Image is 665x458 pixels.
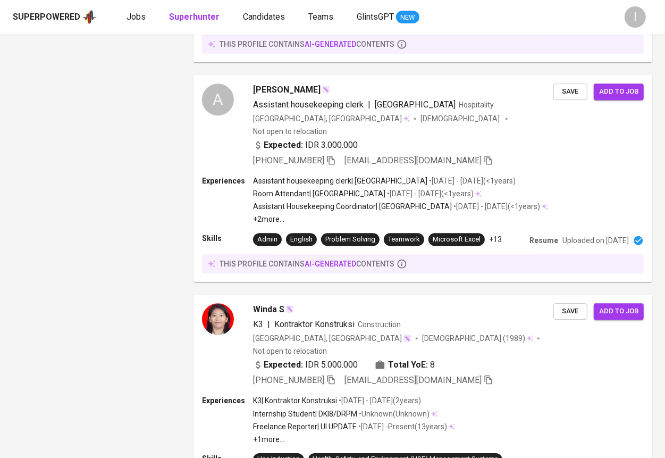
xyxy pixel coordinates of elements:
[202,233,253,244] p: Skills
[253,113,410,124] div: [GEOGRAPHIC_DATA], [GEOGRAPHIC_DATA]
[396,12,419,23] span: NEW
[433,235,481,245] div: Microsoft Excel
[253,139,358,152] div: IDR 3.000.000
[253,155,324,165] span: [PHONE_NUMBER]
[325,235,375,245] div: Problem Solving
[253,303,284,316] span: Winda S
[169,11,222,24] a: Superhunter
[243,12,285,22] span: Candidates
[357,421,447,432] p: • [DATE] - Present ( 13 years )
[127,12,146,22] span: Jobs
[358,320,401,329] span: Construction
[403,334,411,343] img: magic_wand.svg
[322,85,330,94] img: magic_wand.svg
[599,86,638,98] span: Add to job
[553,303,587,320] button: Save
[253,188,385,199] p: Room Attendant | [GEOGRAPHIC_DATA]
[385,188,474,199] p: • [DATE] - [DATE] ( <1 years )
[13,9,97,25] a: Superpoweredapp logo
[305,260,356,268] span: AI-generated
[202,395,253,406] p: Experiences
[529,235,558,246] p: Resume
[357,11,419,24] a: GlintsGPT NEW
[253,333,411,344] div: [GEOGRAPHIC_DATA], [GEOGRAPHIC_DATA]
[420,113,501,124] span: [DEMOGRAPHIC_DATA]
[388,359,428,371] b: Total YoE:
[285,305,294,313] img: magic_wand.svg
[344,155,482,165] span: [EMAIL_ADDRESS][DOMAIN_NAME]
[202,176,253,186] p: Experiences
[344,375,482,385] span: [EMAIL_ADDRESS][DOMAIN_NAME]
[253,421,357,432] p: Freelance Reporter | UI UPDATE
[559,305,582,318] span: Save
[368,98,371,111] span: |
[459,101,494,109] span: Hospitality
[562,235,629,246] p: Uploaded on [DATE]
[422,333,533,344] div: (1989)
[257,235,277,245] div: Admin
[594,303,644,320] button: Add to job
[202,84,234,115] div: A
[253,176,427,186] p: Assistant housekeeping clerk | [GEOGRAPHIC_DATA]
[253,359,358,371] div: IDR 5.000.000
[253,214,548,224] p: +2 more ...
[267,318,270,331] span: |
[305,40,356,48] span: AI-generated
[599,305,638,318] span: Add to job
[253,319,263,329] span: K3
[253,434,455,445] p: +1 more ...
[388,235,420,245] div: Teamwork
[253,126,327,137] p: Not open to relocation
[220,39,394,49] p: this profile contains contents
[452,201,540,212] p: • [DATE] - [DATE] ( <1 years )
[253,99,364,110] span: Assistant housekeeping clerk
[430,359,435,371] span: 8
[308,12,333,22] span: Teams
[357,12,394,22] span: GlintsGPT
[193,75,652,282] a: A[PERSON_NAME]Assistant housekeeping clerk|[GEOGRAPHIC_DATA]Hospitality[GEOGRAPHIC_DATA], [GEOGRA...
[559,86,582,98] span: Save
[220,259,394,269] p: this profile contains contents
[422,333,503,344] span: [DEMOGRAPHIC_DATA]
[253,346,327,356] p: Not open to relocation
[264,359,303,371] b: Expected:
[489,234,502,245] p: +13
[169,12,220,22] b: Superhunter
[82,9,97,25] img: app logo
[274,319,355,329] span: Kontraktor Konstruksi
[553,84,587,100] button: Save
[253,395,337,406] p: K3 | Kontraktor Konstruksi
[308,11,335,24] a: Teams
[625,6,646,28] div: I
[337,395,421,406] p: • [DATE] - [DATE] ( 2 years )
[253,409,357,419] p: Internship Student | DKI8/DRPM
[357,409,430,419] p: • Unknown ( Unknown )
[253,375,324,385] span: [PHONE_NUMBER]
[13,11,80,23] div: Superpowered
[127,11,148,24] a: Jobs
[202,303,234,335] img: 2c88cb45b1bb7942acaeaeca3a813dc4.png
[253,84,321,96] span: [PERSON_NAME]
[264,139,303,152] b: Expected:
[243,11,287,24] a: Candidates
[290,235,313,245] div: English
[427,176,516,186] p: • [DATE] - [DATE] ( <1 years )
[375,99,456,110] span: [GEOGRAPHIC_DATA]
[594,84,644,100] button: Add to job
[253,201,452,212] p: Assistant Housekeeping Coordinator | [GEOGRAPHIC_DATA]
